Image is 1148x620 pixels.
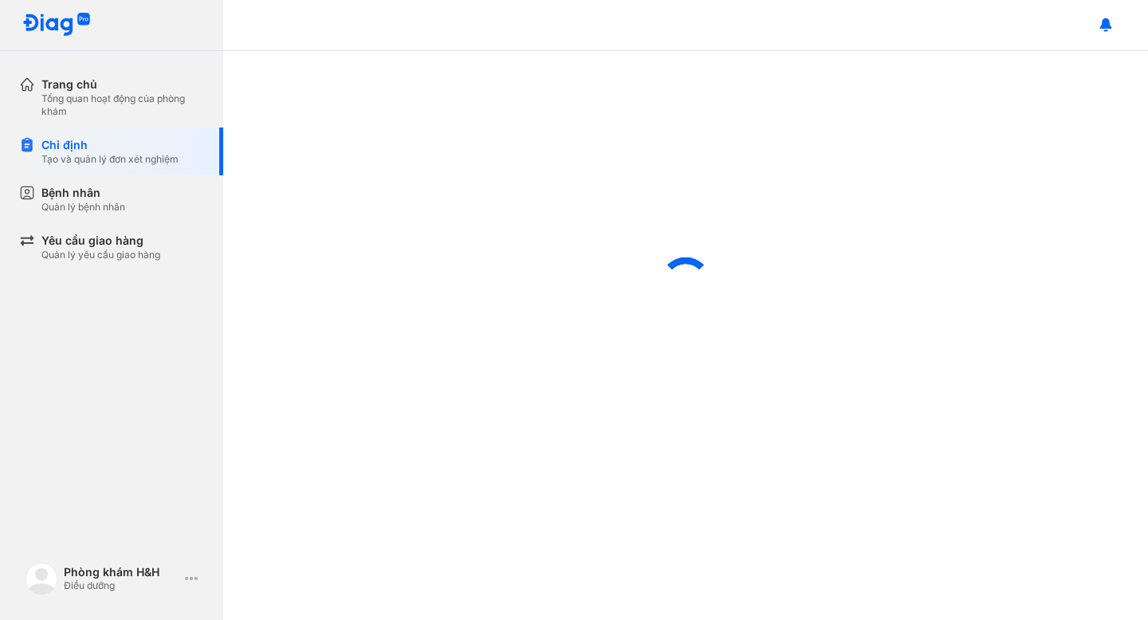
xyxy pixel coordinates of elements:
img: logo [26,563,57,594]
div: Quản lý yêu cầu giao hàng [41,249,160,261]
div: Điều dưỡng [64,579,179,592]
div: Quản lý bệnh nhân [41,201,125,214]
div: Tổng quan hoạt động của phòng khám [41,92,204,118]
div: Chỉ định [41,137,179,153]
div: Yêu cầu giao hàng [41,233,160,249]
div: Phòng khám H&H [64,565,179,579]
img: logo [22,13,91,37]
div: Trang chủ [41,77,204,92]
div: Tạo và quản lý đơn xét nghiệm [41,153,179,166]
div: Bệnh nhân [41,185,125,201]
